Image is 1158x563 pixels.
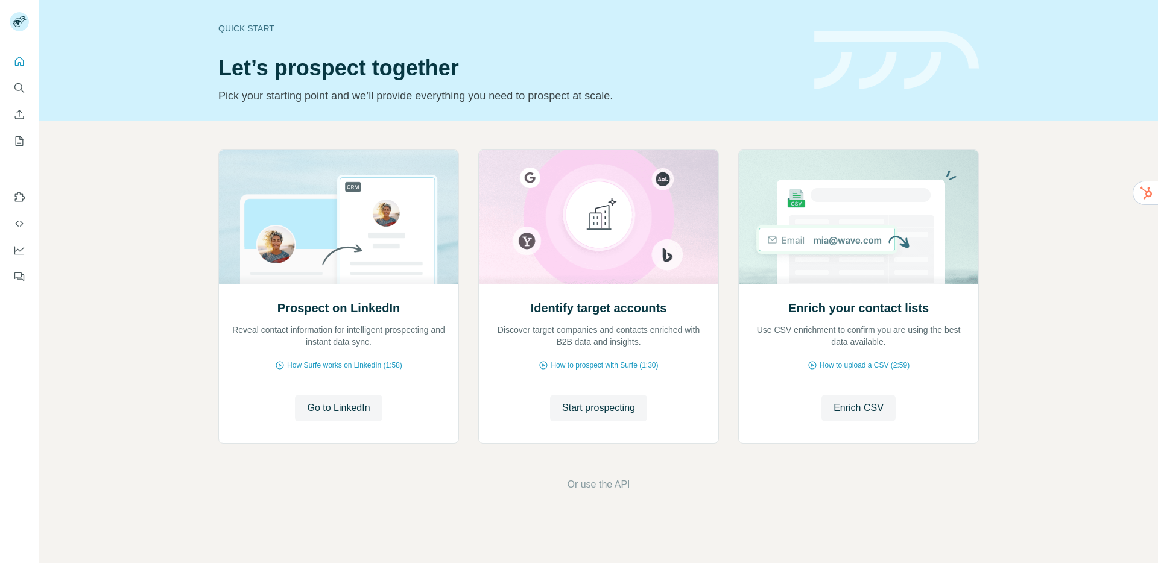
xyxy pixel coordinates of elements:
[10,266,29,288] button: Feedback
[550,395,647,421] button: Start prospecting
[10,213,29,234] button: Use Surfe API
[10,239,29,261] button: Dashboard
[218,56,800,80] h1: Let’s prospect together
[567,477,630,492] button: Or use the API
[307,401,370,415] span: Go to LinkedIn
[814,31,979,90] img: banner
[834,401,884,415] span: Enrich CSV
[478,150,719,284] img: Identify target accounts
[295,395,382,421] button: Go to LinkedIn
[218,150,459,284] img: Prospect on LinkedIn
[10,130,29,152] button: My lists
[751,324,966,348] p: Use CSV enrichment to confirm you are using the best data available.
[218,87,800,104] p: Pick your starting point and we’ll provide everything you need to prospect at scale.
[788,300,929,316] h2: Enrich your contact lists
[738,150,979,284] img: Enrich your contact lists
[821,395,896,421] button: Enrich CSV
[218,22,800,34] div: Quick start
[10,51,29,72] button: Quick start
[491,324,706,348] p: Discover target companies and contacts enriched with B2B data and insights.
[531,300,667,316] h2: Identify target accounts
[10,104,29,125] button: Enrich CSV
[287,360,402,371] span: How Surfe works on LinkedIn (1:58)
[10,77,29,99] button: Search
[277,300,400,316] h2: Prospect on LinkedIn
[820,360,910,371] span: How to upload a CSV (2:59)
[562,401,635,415] span: Start prospecting
[551,360,658,371] span: How to prospect with Surfe (1:30)
[231,324,446,348] p: Reveal contact information for intelligent prospecting and instant data sync.
[10,186,29,208] button: Use Surfe on LinkedIn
